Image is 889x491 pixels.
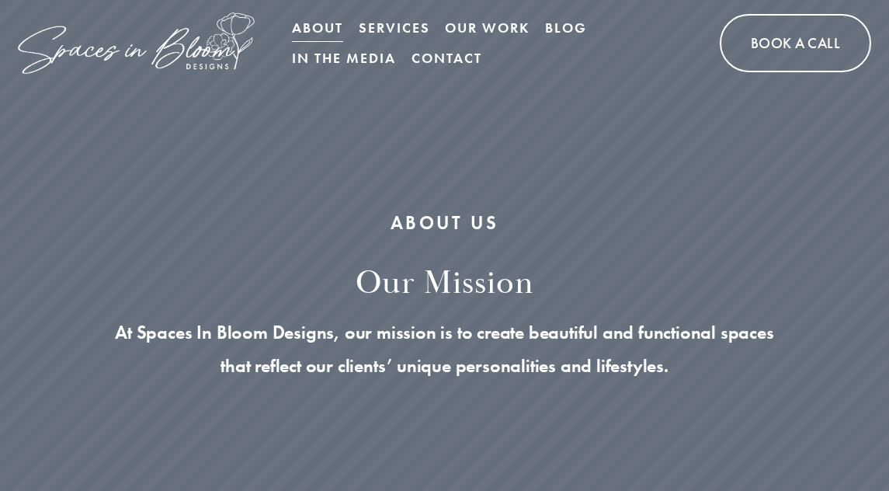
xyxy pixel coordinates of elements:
a: Blog [545,12,587,43]
h2: our mission [36,263,853,305]
p: At Spaces In Bloom Designs, our mission is to create beautiful and functional spaces that reflect... [36,316,853,383]
a: About [292,12,343,43]
img: Spaces in Bloom Designs [18,12,255,74]
span: Services [359,14,430,42]
h1: ABOUT US [36,211,853,236]
a: Our Work [445,12,530,43]
a: folder dropdown [359,12,430,43]
a: Contact [412,44,482,74]
a: Book A Call [720,14,871,72]
a: In the Media [292,44,396,74]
